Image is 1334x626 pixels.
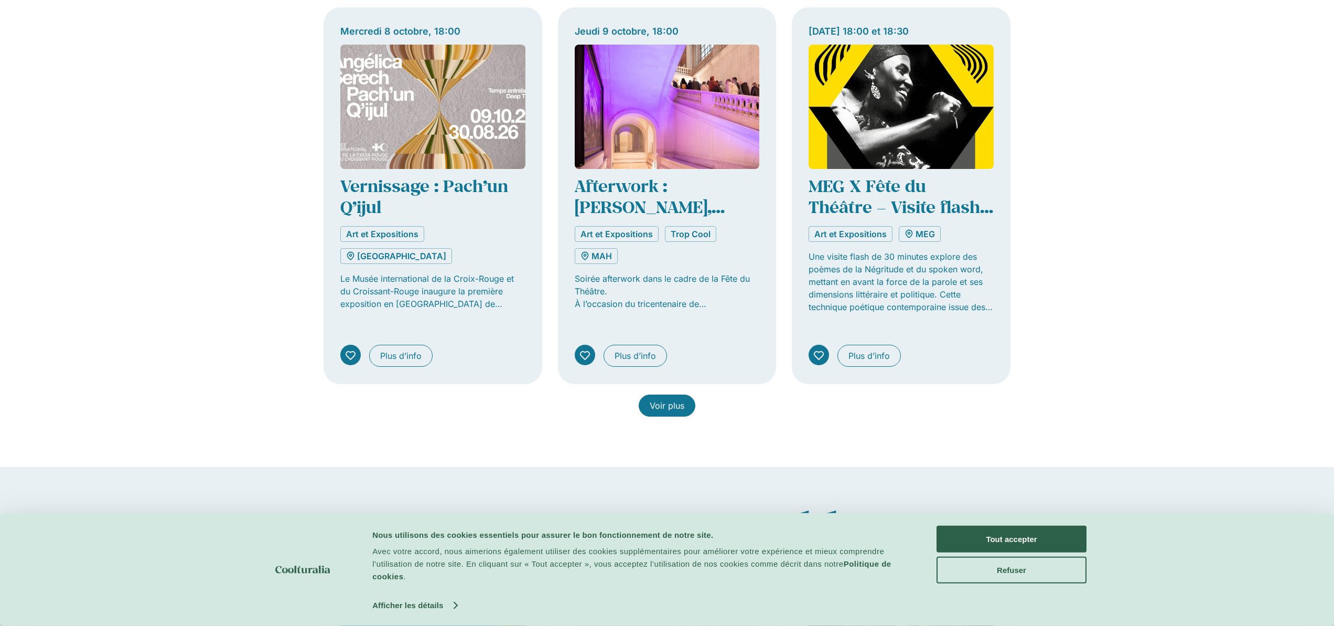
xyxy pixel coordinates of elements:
p: À l’occasion du tricentenaire de [PERSON_NAME], le MAH consacre une grande exposition à cette fig... [575,298,760,310]
p: Une visite flash de 30 minutes explore des poèmes de la Négritude et du spoken word, mettant en a... [809,250,994,313]
a: Trop Cool [665,226,716,242]
button: Refuser [937,556,1086,583]
img: logo [275,566,330,574]
div: Mercredi 8 octobre, 18:00 [340,24,525,38]
button: Tout accepter [937,526,1086,553]
div: Jeudi 9 octobre, 18:00 [575,24,760,38]
span: . [404,572,406,581]
a: Vernissage : Pach’un Q’ijul [340,175,508,218]
span: Avec votre accord, nous aimerions également utiliser des cookies supplémentaires pour améliorer v... [372,547,884,568]
a: Plus d’info [604,345,667,367]
p: Le Musée international de la Croix-Rouge et du Croissant-Rouge inaugure la première exposition en... [340,272,525,310]
span: Plus d’info [380,349,422,362]
span: Voir plus [650,399,684,412]
a: MEG [899,226,941,242]
a: MAH [575,248,618,264]
a: Art et Expositions [575,226,659,242]
a: Afficher les détails [372,598,457,613]
a: [GEOGRAPHIC_DATA] [340,248,452,264]
span: Plus d’info [615,349,656,362]
div: [DATE] 18:00 et 18:30 [809,24,994,38]
a: Voir plus [639,395,695,417]
a: Art et Expositions [340,226,424,242]
a: Plus d’info [369,345,433,367]
div: Nous utilisons des cookies essentiels pour assurer le bon fonctionnement de notre site. [372,528,913,541]
span: Plus d’info [848,349,890,362]
a: Plus d’info [837,345,901,367]
a: Afterwork : [PERSON_NAME], oiseau rebelle [575,175,725,239]
p: Soirée afterwork dans le cadre de la Fête du Théâtre. [575,272,760,298]
p: Les Incontournables [427,501,908,554]
a: Art et Expositions [809,226,892,242]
